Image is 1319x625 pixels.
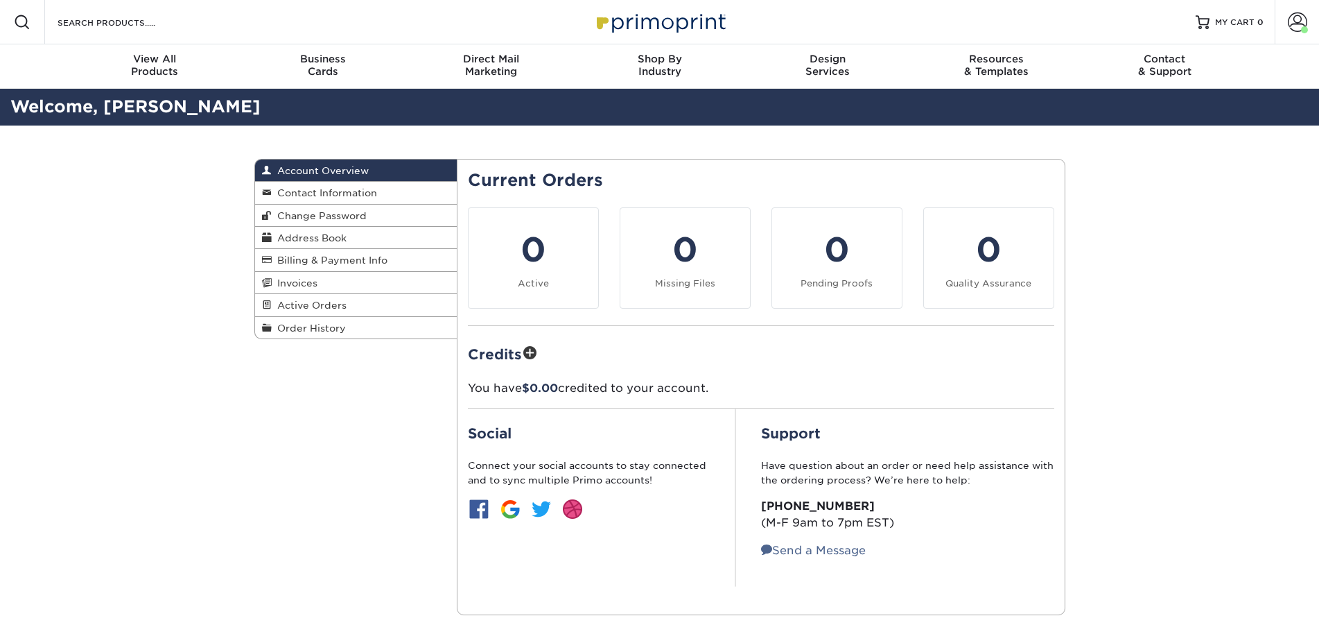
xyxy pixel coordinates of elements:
[761,425,1054,442] h2: Support
[407,53,575,78] div: Marketing
[1081,44,1249,89] a: Contact& Support
[912,44,1081,89] a: Resources& Templates
[71,53,239,65] span: View All
[912,53,1081,78] div: & Templates
[255,205,457,227] a: Change Password
[468,498,490,520] img: btn-facebook.jpg
[932,225,1045,275] div: 0
[468,380,1054,397] p: You have credited to your account.
[744,53,912,65] span: Design
[1081,53,1249,65] span: Contact
[620,207,751,309] a: 0 Missing Files
[575,53,744,65] span: Shop By
[801,278,873,289] small: Pending Proofs
[468,459,710,487] p: Connect your social accounts to stay connected and to sync multiple Primo accounts!
[522,382,558,395] span: $0.00
[744,44,912,89] a: DesignServices
[71,44,239,89] a: View AllProducts
[561,498,584,520] img: btn-dribbble.jpg
[1257,17,1264,27] span: 0
[56,14,191,31] input: SEARCH PRODUCTS.....
[255,227,457,249] a: Address Book
[655,278,715,289] small: Missing Files
[468,171,1054,191] h2: Current Orders
[238,44,407,89] a: BusinessCards
[468,425,710,442] h2: Social
[238,53,407,65] span: Business
[255,317,457,339] a: Order History
[629,225,742,275] div: 0
[761,544,866,557] a: Send a Message
[468,343,1054,364] h2: Credits
[575,53,744,78] div: Industry
[255,294,457,316] a: Active Orders
[575,44,744,89] a: Shop ByIndustry
[255,272,457,294] a: Invoices
[518,278,549,289] small: Active
[499,498,521,520] img: btn-google.jpg
[272,232,347,243] span: Address Book
[255,160,457,182] a: Account Overview
[407,53,575,65] span: Direct Mail
[591,7,729,37] img: Primoprint
[272,187,377,198] span: Contact Information
[1215,17,1255,28] span: MY CART
[407,44,575,89] a: Direct MailMarketing
[923,207,1054,309] a: 0 Quality Assurance
[761,498,1054,531] p: (M-F 9am to 7pm EST)
[71,53,239,78] div: Products
[761,459,1054,487] p: Have question about an order or need help assistance with the ordering process? We’re here to help:
[530,498,552,520] img: btn-twitter.jpg
[238,53,407,78] div: Cards
[272,277,317,289] span: Invoices
[272,165,369,176] span: Account Overview
[945,278,1031,289] small: Quality Assurance
[272,255,387,266] span: Billing & Payment Info
[477,225,590,275] div: 0
[744,53,912,78] div: Services
[255,249,457,271] a: Billing & Payment Info
[272,210,367,221] span: Change Password
[272,300,347,311] span: Active Orders
[468,207,599,309] a: 0 Active
[912,53,1081,65] span: Resources
[771,207,902,309] a: 0 Pending Proofs
[761,499,875,513] strong: [PHONE_NUMBER]
[1081,53,1249,78] div: & Support
[272,323,346,334] span: Order History
[780,225,893,275] div: 0
[255,182,457,204] a: Contact Information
